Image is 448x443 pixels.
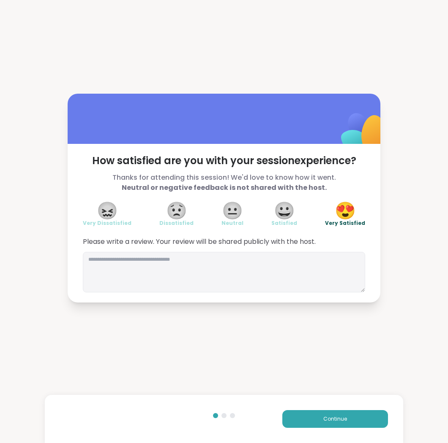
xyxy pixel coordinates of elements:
[282,410,388,428] button: Continue
[83,154,365,167] span: How satisfied are you with your session experience?
[335,203,356,218] span: 😍
[274,203,295,218] span: 😀
[166,203,187,218] span: 😟
[321,91,405,175] img: ShareWell Logomark
[325,220,365,227] span: Very Satisfied
[271,220,297,227] span: Satisfied
[323,415,347,423] span: Continue
[97,203,118,218] span: 😖
[83,220,131,227] span: Very Dissatisfied
[221,220,243,227] span: Neutral
[83,173,365,193] span: Thanks for attending this session! We'd love to know how it went.
[122,183,327,192] b: Neutral or negative feedback is not shared with the host.
[159,220,194,227] span: Dissatisfied
[83,237,365,247] span: Please write a review. Your review will be shared publicly with the host.
[222,203,243,218] span: 😐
